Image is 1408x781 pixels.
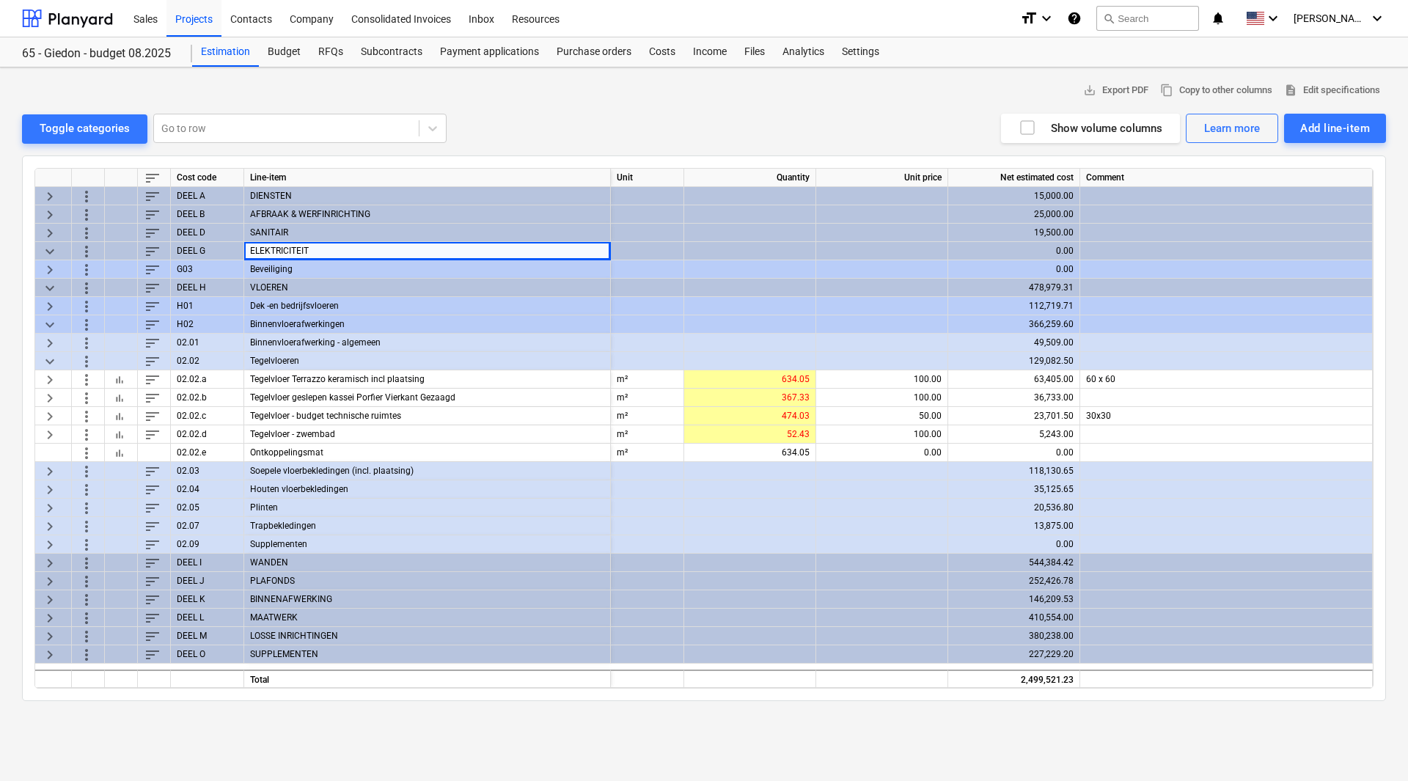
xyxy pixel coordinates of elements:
a: Costs [640,37,684,67]
div: AFBRAAK & WERFINRICHTING [244,205,611,224]
div: Estimation [192,37,259,67]
div: 0.00 [822,444,942,462]
span: keyboard_arrow_right [41,590,59,608]
a: Payment applications [431,37,548,67]
div: WANDEN [244,554,611,572]
span: more_vert [78,279,95,296]
span: more_vert [78,352,95,370]
div: 100.00 [822,370,942,389]
span: sort [144,169,161,186]
span: keyboard_arrow_right [41,645,59,663]
div: 19,500.00 [954,224,1074,242]
div: Tegelvloer - zwembad [244,425,611,444]
div: 634.05 [690,370,810,389]
span: sort [144,297,161,315]
div: DEEL L [171,609,244,627]
div: Purchase orders [548,37,640,67]
div: 65 - Giedon - budget 08.2025 [22,46,175,62]
div: Beveiliging [244,260,611,279]
span: keyboard_arrow_right [41,627,59,645]
div: Tegelvloeren [244,352,611,370]
span: keyboard_arrow_right [41,260,59,278]
span: keyboard_arrow_right [41,480,59,498]
div: 0.00 [954,535,1074,554]
div: 20,536.80 [954,499,1074,517]
span: more_vert [78,407,95,425]
span: sort [144,627,161,645]
div: LOSSE INRICHTINGEN [244,627,611,645]
div: DEEL B [171,205,244,224]
div: BINNENAFWERKING [244,590,611,609]
div: 02.01 [171,334,244,352]
div: 30x30 [1080,407,1373,425]
div: m² [611,370,684,389]
span: sort [144,242,161,260]
span: Copy to other columns [1160,82,1272,99]
div: 380,238.00 [954,627,1074,645]
div: 02.04 [171,480,244,499]
div: H01 [171,297,244,315]
span: more_vert [78,480,95,498]
div: RFQs [309,37,352,67]
div: 100.00 [822,389,942,407]
div: DIENSTEN [244,187,611,205]
div: 60 x 60 [1080,370,1373,389]
div: Files [736,37,774,67]
div: Add line-item [1300,119,1370,138]
div: Settings [833,37,888,67]
a: Income [684,37,736,67]
div: m² [611,407,684,425]
span: sort [144,279,161,296]
div: Tegelvloer - budget technische ruimtes [244,407,611,425]
span: more_vert [78,242,95,260]
div: DEEL G [171,242,244,260]
div: 478,979.31 [954,279,1074,297]
span: sort [144,554,161,571]
div: 544,384.42 [954,554,1074,572]
div: 63,405.00 [954,370,1074,389]
div: Binnenvloerafwerking - algemeen [244,334,611,352]
span: more_vert [78,627,95,645]
div: Binnenvloerafwerkingen [244,315,611,334]
span: keyboard_arrow_right [41,407,59,425]
div: SANITAIR [244,224,611,242]
span: keyboard_arrow_right [41,554,59,571]
span: sort [144,224,161,241]
div: Unit [611,169,684,187]
a: Subcontracts [352,37,431,67]
div: Total [244,670,611,688]
div: 02.02 [171,352,244,370]
button: Toggle categories [22,114,147,144]
span: Edit specifications [1284,82,1380,99]
span: keyboard_arrow_right [41,517,59,535]
span: keyboard_arrow_right [41,334,59,351]
div: Ontkoppelingsmat [244,444,611,462]
span: sort [144,609,161,626]
div: Unit price [816,169,948,187]
div: 13,875.00 [954,517,1074,535]
div: Houten vloerbekledingen [244,480,611,499]
span: more_vert [78,205,95,223]
span: more_vert [78,645,95,663]
span: save_alt [1083,84,1096,97]
div: 36,733.00 [954,389,1074,407]
button: Edit specifications [1278,79,1386,102]
div: m² [611,444,684,462]
span: sort [144,370,161,388]
div: Toggle categories [40,119,130,138]
span: more_vert [78,444,95,461]
div: 112,719.71 [954,297,1074,315]
div: 100.00 [822,425,942,444]
div: Soepele vloerbekledingen (incl. plaatsing) [244,462,611,480]
span: sort [144,499,161,516]
div: 02.02.c [171,407,244,425]
span: more_vert [78,224,95,241]
span: bar_chart [114,447,125,458]
button: Copy to other columns [1154,79,1278,102]
span: more_vert [78,609,95,626]
span: keyboard_arrow_right [41,535,59,553]
div: Supplementen [244,535,611,554]
span: more_vert [78,260,95,278]
div: Learn more [1204,119,1260,138]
